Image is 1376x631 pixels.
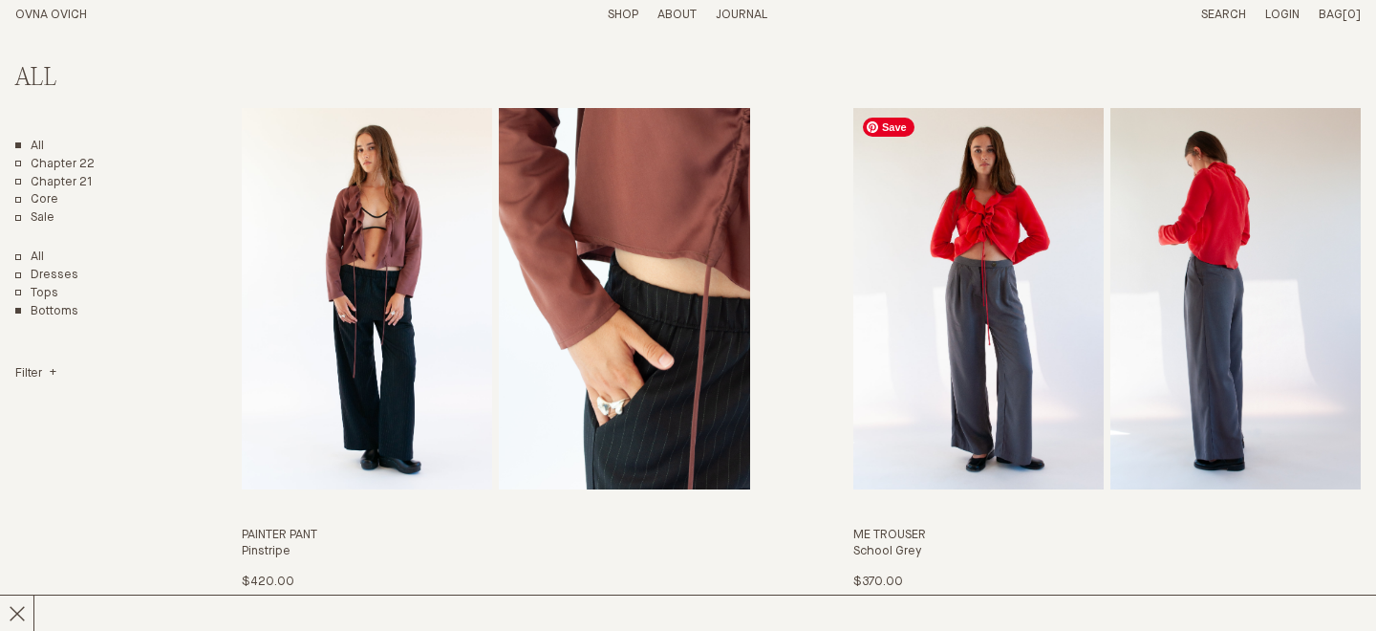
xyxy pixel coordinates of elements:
h4: School Grey [853,544,1361,560]
summary: Filter [15,366,56,382]
summary: About [657,8,697,24]
a: Chapter 22 [15,157,95,173]
a: Journal [716,9,767,21]
a: Tops [15,286,58,302]
span: Save [863,118,914,137]
a: All [15,139,44,155]
a: Login [1265,9,1300,21]
a: Dresses [15,268,78,284]
h2: All [15,65,170,93]
h4: Pinstripe [242,544,749,560]
a: Painter Pant [242,108,749,591]
h3: Painter Pant [242,528,749,544]
h3: Me Trouser [853,528,1361,544]
a: Core [15,192,58,208]
a: Sale [15,210,54,227]
span: $420.00 [242,576,293,588]
img: Me Trouser [853,108,1104,490]
span: [0] [1343,9,1361,21]
span: Bag [1319,9,1343,21]
a: Chapter 21 [15,175,93,191]
a: Home [15,9,87,21]
a: Shop [608,9,638,21]
a: Search [1201,9,1246,21]
a: Bottoms [15,304,78,320]
img: Painter Pant [242,108,492,490]
a: Me Trouser [853,108,1361,591]
a: Show All [15,250,44,266]
span: $370.00 [853,576,903,588]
